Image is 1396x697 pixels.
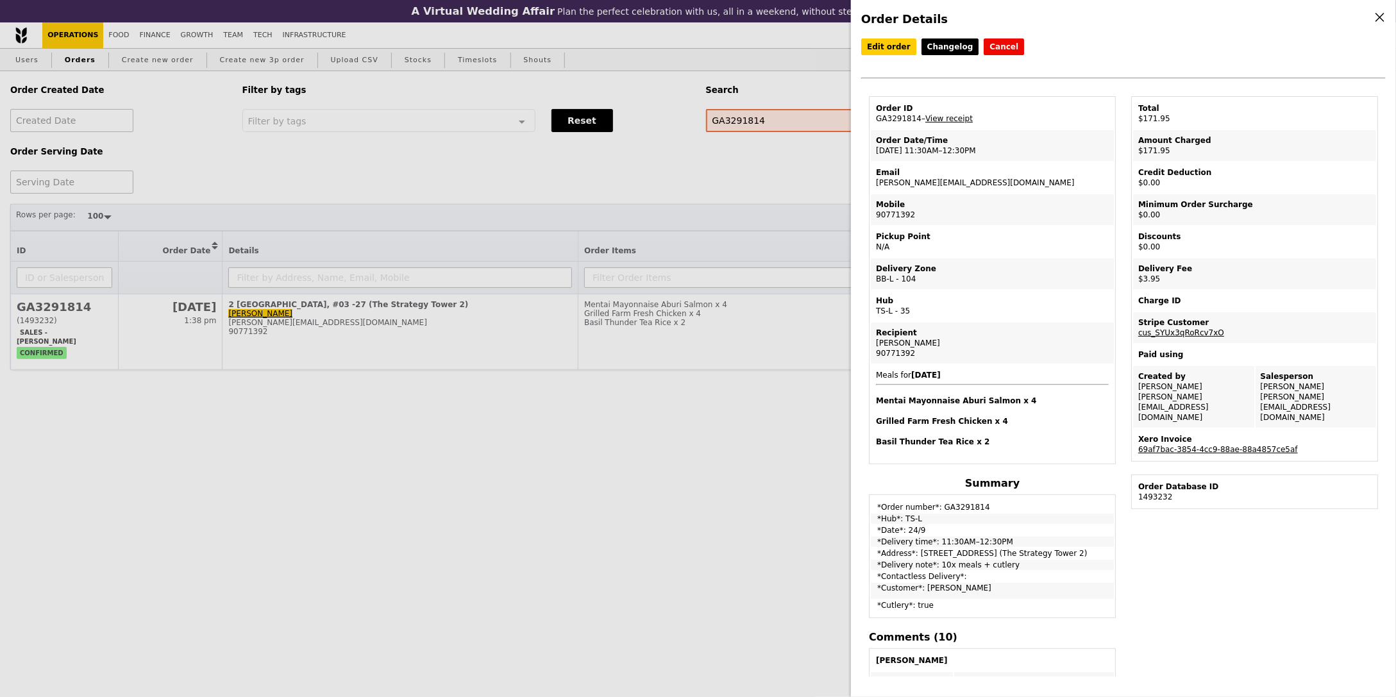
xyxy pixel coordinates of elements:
td: *Delivery time*: 11:30AM–12:30PM [871,537,1114,547]
div: Order ID [876,103,1109,113]
div: Email [876,167,1109,178]
b: [DATE] [911,371,941,380]
td: *Customer*: [PERSON_NAME] [871,583,1114,599]
td: *Hub*: TS-L [871,514,1114,524]
div: Salesperson [1261,371,1372,382]
span: – [921,114,925,123]
div: Order Database ID [1138,482,1371,492]
b: [PERSON_NAME] [876,656,948,665]
td: N/A [871,226,1114,257]
td: BB-L - 104 [871,258,1114,289]
div: Recipient [876,328,1109,338]
div: Discounts [1138,231,1371,242]
td: $3.95 [1133,258,1376,289]
h4: Basil Thunder Tea Rice x 2 [876,437,1109,447]
h4: Summary [869,477,1116,489]
div: Hub [876,296,1109,306]
td: *Order number*: GA3291814 [871,496,1114,512]
td: *Address*: [STREET_ADDRESS] (The Strategy Tower 2) [871,548,1114,558]
div: Charge ID [1138,296,1371,306]
a: View receipt [925,114,973,123]
td: [PERSON_NAME] [PERSON_NAME][EMAIL_ADDRESS][DOMAIN_NAME] [1256,366,1377,428]
div: Minimum Order Surcharge [1138,199,1371,210]
td: *Cutlery*: true [871,600,1114,616]
div: Total [1138,103,1371,113]
div: Mobile [876,199,1109,210]
div: Pickup Point [876,231,1109,242]
td: 90771392 [871,194,1114,225]
a: 69af7bac-3854-4cc9-88ae-88a4857ce5af [1138,445,1298,454]
div: Stripe Customer [1138,317,1371,328]
a: cus_SYUx3qRoRcv7xO [1138,328,1224,337]
div: 90771392 [876,348,1109,358]
td: *Date*: 24/9 [871,525,1114,535]
div: Delivery Zone [876,264,1109,274]
div: Amount Charged [1138,135,1371,146]
td: [DATE] 11:30AM–12:30PM [871,130,1114,161]
a: Changelog [921,38,979,55]
td: *Delivery note*: 10x meals + cutlery [871,560,1114,570]
h4: Comments (10) [869,631,1116,643]
div: Order Date/Time [876,135,1109,146]
td: $0.00 [1133,226,1376,257]
td: $0.00 [1133,194,1376,225]
h4: Grilled Farm Fresh Chicken x 4 [876,416,1109,426]
button: Cancel [984,38,1024,55]
td: $171.95 [1133,130,1376,161]
td: *Contactless Delivery*: [871,571,1114,582]
td: GA3291814 [871,98,1114,129]
div: Delivery Fee [1138,264,1371,274]
span: Order Details [861,12,948,26]
h4: Mentai Mayonnaise Aburi Salmon x 4 [876,396,1109,406]
td: 1493232 [1133,476,1376,507]
div: [PERSON_NAME] [876,338,1109,348]
td: Order edited: update item [954,672,1114,693]
div: Xero Invoice [1138,434,1371,444]
div: Created by [1138,371,1249,382]
td: TS-L - 35 [871,290,1114,321]
a: Edit order [861,38,916,55]
span: Meals for [876,371,1109,447]
div: Credit Deduction [1138,167,1371,178]
td: [PERSON_NAME] [PERSON_NAME][EMAIL_ADDRESS][DOMAIN_NAME] [1133,366,1254,428]
div: Paid using [1138,349,1371,360]
td: $0.00 [1133,162,1376,193]
td: $171.95 [1133,98,1376,129]
td: [PERSON_NAME][EMAIL_ADDRESS][DOMAIN_NAME] [871,162,1114,193]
